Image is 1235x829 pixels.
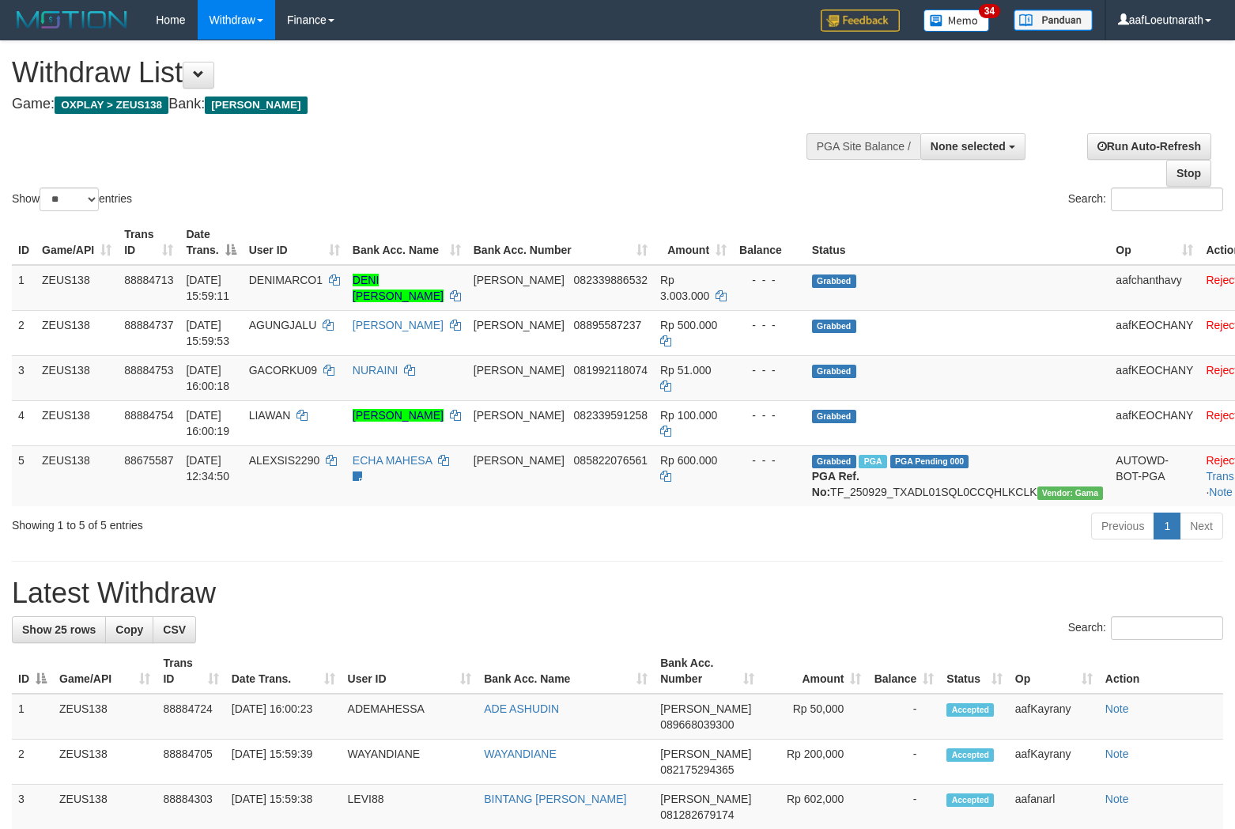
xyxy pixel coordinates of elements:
[920,133,1025,160] button: None selected
[1068,187,1223,211] label: Search:
[812,470,859,498] b: PGA Ref. No:
[806,133,920,160] div: PGA Site Balance /
[474,319,565,331] span: [PERSON_NAME]
[1105,702,1129,715] a: Note
[115,623,143,636] span: Copy
[867,740,940,785] td: -
[946,793,994,807] span: Accepted
[739,317,799,333] div: - - -
[53,649,157,694] th: Game/API: activate to sort column ascending
[1099,649,1223,694] th: Action
[249,274,323,286] span: DENIMARCO1
[1009,740,1099,785] td: aafKayrany
[1109,310,1199,355] td: aafKEOCHANY
[812,320,856,333] span: Grabbed
[1087,133,1211,160] a: Run Auto-Refresh
[1109,355,1199,400] td: aafKEOCHANY
[186,454,229,483] span: [DATE] 12:34:50
[1111,616,1223,640] input: Search:
[36,355,118,400] td: ZEUS138
[660,718,734,731] span: Copy 089668039300 to clipboard
[118,220,179,265] th: Trans ID: activate to sort column ascending
[761,694,867,740] td: Rp 50,000
[821,9,900,32] img: Feedback.jpg
[574,454,648,467] span: Copy 085822076561 to clipboard
[660,454,717,467] span: Rp 600.000
[12,265,36,311] td: 1
[1109,220,1199,265] th: Op: activate to sort column ascending
[353,319,444,331] a: [PERSON_NAME]
[1180,513,1223,539] a: Next
[806,445,1110,506] td: TF_250929_TXADL01SQL0CCQHLKCLK
[249,364,317,377] span: GACORKU09
[249,319,317,331] span: AGUNGJALU
[474,274,565,286] span: [PERSON_NAME]
[739,272,799,288] div: - - -
[353,274,444,302] a: DENI [PERSON_NAME]
[946,748,994,762] span: Accepted
[812,455,856,468] span: Grabbed
[940,649,1008,694] th: Status: activate to sort column ascending
[12,649,53,694] th: ID: activate to sort column descending
[186,409,229,437] span: [DATE] 16:00:19
[812,274,856,288] span: Grabbed
[474,454,565,467] span: [PERSON_NAME]
[1154,513,1180,539] a: 1
[53,694,157,740] td: ZEUS138
[1105,793,1129,805] a: Note
[867,649,940,694] th: Balance: activate to sort column ascending
[660,793,751,805] span: [PERSON_NAME]
[225,694,342,740] td: [DATE] 16:00:23
[1091,513,1154,539] a: Previous
[574,409,648,422] span: Copy 082339591258 to clipboard
[124,364,173,377] span: 88884753
[153,616,196,643] a: CSV
[761,649,867,694] th: Amount: activate to sort column ascending
[484,793,626,805] a: BINTANG [PERSON_NAME]
[342,649,478,694] th: User ID: activate to sort column ascending
[12,694,53,740] td: 1
[36,400,118,445] td: ZEUS138
[205,97,307,114] span: [PERSON_NAME]
[342,740,478,785] td: WAYANDIANE
[1109,445,1199,506] td: AUTOWD-BOT-PGA
[249,454,320,467] span: ALEXSIS2290
[574,319,642,331] span: Copy 08895587237 to clipboard
[1166,160,1211,187] a: Stop
[654,649,761,694] th: Bank Acc. Number: activate to sort column ascending
[1105,748,1129,760] a: Note
[1209,486,1233,498] a: Note
[249,409,291,422] span: LIAWAN
[12,511,503,533] div: Showing 1 to 5 of 5 entries
[353,454,432,467] a: ECHA MAHESA
[1068,616,1223,640] label: Search:
[478,649,654,694] th: Bank Acc. Name: activate to sort column ascending
[12,8,132,32] img: MOTION_logo.png
[179,220,242,265] th: Date Trans.: activate to sort column descending
[739,362,799,378] div: - - -
[1111,187,1223,211] input: Search:
[660,702,751,715] span: [PERSON_NAME]
[225,649,342,694] th: Date Trans.: activate to sort column ascending
[12,310,36,355] td: 2
[859,455,886,468] span: Marked by aafpengsreynich
[186,364,229,392] span: [DATE] 16:00:18
[1009,649,1099,694] th: Op: activate to sort column ascending
[36,265,118,311] td: ZEUS138
[22,623,96,636] span: Show 25 rows
[12,445,36,506] td: 5
[124,454,173,467] span: 88675587
[660,409,717,422] span: Rp 100.000
[574,364,648,377] span: Copy 081992118074 to clipboard
[660,748,751,760] span: [PERSON_NAME]
[186,274,229,302] span: [DATE] 15:59:11
[1014,9,1093,31] img: panduan.png
[931,140,1006,153] span: None selected
[157,694,225,740] td: 88884724
[163,623,186,636] span: CSV
[124,274,173,286] span: 88884713
[40,187,99,211] select: Showentries
[12,400,36,445] td: 4
[812,365,856,378] span: Grabbed
[36,445,118,506] td: ZEUS138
